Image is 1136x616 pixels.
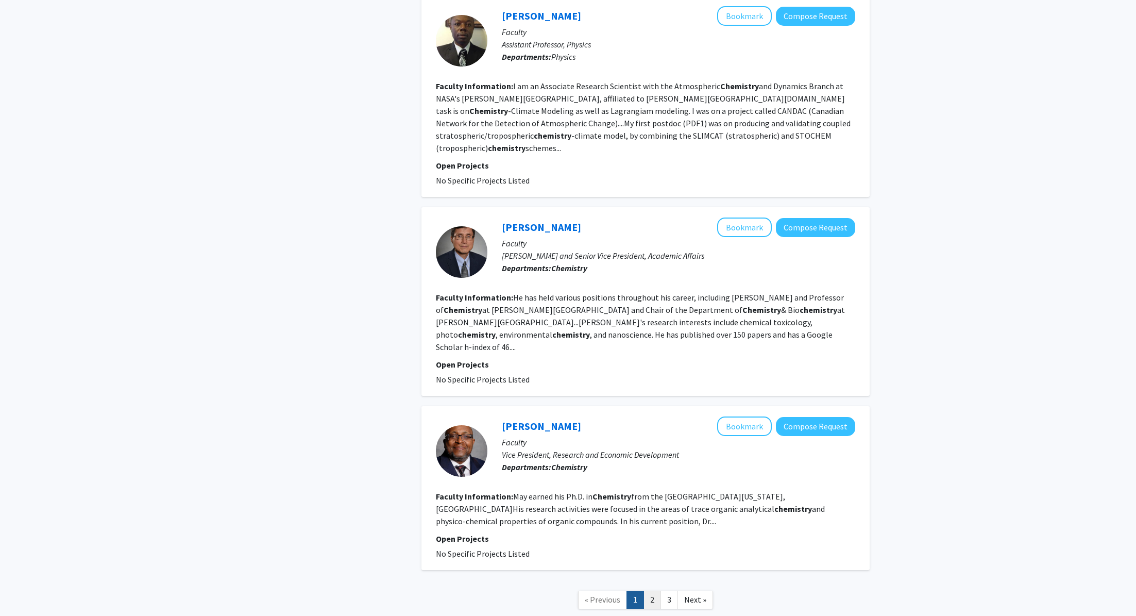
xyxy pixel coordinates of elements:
fg-read-more: He has held various positions throughout his career, including [PERSON_NAME] and Professor of at ... [436,292,845,352]
span: No Specific Projects Listed [436,548,530,559]
fg-read-more: May earned his Ph.D. in from the [GEOGRAPHIC_DATA][US_STATE], [GEOGRAPHIC_DATA]His research activ... [436,491,825,526]
button: Add Richard Damoah to Bookmarks [717,6,772,26]
p: Open Projects [436,532,855,545]
fg-read-more: I am an Associate Research Scientist with the Atmospheric and Dynamics Branch at NASA's [PERSON_N... [436,81,851,153]
p: [PERSON_NAME] and Senior Vice President, Academic Affairs [502,249,855,262]
button: Compose Request to Hongtao Yu [776,218,855,237]
b: chemistry [800,305,837,315]
span: No Specific Projects Listed [436,175,530,186]
b: Departments: [502,462,551,472]
span: No Specific Projects Listed [436,374,530,385]
b: chemistry [488,143,525,153]
b: chemistry [774,504,812,514]
b: Faculty Information: [436,491,513,502]
b: Chemistry [720,81,759,91]
b: chemistry [534,130,571,141]
span: Next » [684,594,706,605]
button: Compose Request to Richard Damoah [776,7,855,26]
b: Chemistry [742,305,781,315]
p: Faculty [502,237,855,249]
p: Open Projects [436,159,855,172]
iframe: Chat [8,570,44,608]
b: Chemistry [551,263,587,273]
b: chemistry [458,329,496,340]
a: [PERSON_NAME] [502,221,581,234]
p: Vice President, Research and Economic Development [502,448,855,461]
p: Open Projects [436,358,855,371]
b: Faculty Information: [436,292,513,303]
button: Add Willie May to Bookmarks [717,417,772,436]
b: chemistry [552,329,590,340]
b: Departments: [502,52,551,62]
span: Physics [551,52,575,62]
a: [PERSON_NAME] [502,9,581,22]
b: Faculty Information: [436,81,513,91]
b: Chemistry [551,462,587,472]
b: Chemistry [592,491,631,502]
b: Chemistry [444,305,482,315]
p: Faculty [502,436,855,448]
b: Departments: [502,263,551,273]
a: 3 [660,591,678,609]
a: Next [677,591,713,609]
button: Add Hongtao Yu to Bookmarks [717,218,772,237]
p: Faculty [502,26,855,38]
a: 2 [643,591,661,609]
a: [PERSON_NAME] [502,420,581,432]
b: Chemistry [469,106,508,116]
p: Assistant Professor, Physics [502,38,855,51]
button: Compose Request to Willie May [776,417,855,436]
a: 1 [626,591,644,609]
span: « Previous [585,594,620,605]
a: Previous Page [578,591,627,609]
